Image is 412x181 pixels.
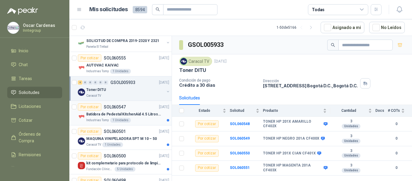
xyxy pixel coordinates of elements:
button: No Leídos [369,22,405,33]
p: Condición de pago [179,78,258,82]
div: 0 [93,80,98,85]
span: 8594 [133,6,147,13]
a: Chat [7,59,62,70]
span: # COTs [388,108,400,113]
div: 0 [103,80,108,85]
b: 3 [330,163,372,168]
div: Por cotizar [195,164,219,172]
b: SOL060548 [230,122,250,126]
a: SOL060550 [230,151,250,155]
img: Company Logo [8,22,19,34]
b: TONER HP NEGRO 201A CF400X [263,136,319,141]
a: Inicio [7,45,62,57]
div: 4 [78,80,82,85]
b: 3 [330,119,372,124]
div: 0 [88,80,93,85]
span: Producto [263,108,322,113]
p: [DATE] [159,104,169,110]
span: Solicitudes [19,89,40,96]
b: TONER HP MAGENTA 201A CF403X [263,163,322,173]
img: Company Logo [78,137,85,145]
div: 0 [83,80,87,85]
a: Por cotizarSOL060547[DATE] Company LogoBatidora de Pedestal KitchenAid 4.5 Litros Delux PlateadoI... [69,101,172,125]
div: 1 - 50 de 5166 [277,23,316,32]
b: 0 [388,165,405,171]
div: Todas [312,6,325,13]
p: Dirección [263,79,358,83]
b: TONER HP 201X AMARILLO CF402X [263,119,322,129]
div: 5 Unidades [115,167,135,172]
b: 0 [388,121,405,127]
a: 4 0 0 0 0 0 GSOL005933[DATE] Company LogoToner DITUCaracol TV [78,79,170,98]
p: SOL060500 [104,154,126,158]
p: SOL060501 [104,129,126,134]
th: Docs [376,105,388,117]
p: Toner DITU [179,67,206,73]
span: Tareas [19,75,32,82]
span: Órdenes de Compra [19,131,56,144]
span: Inicio [19,47,28,54]
p: SOL060547 [104,105,126,109]
p: Crédito a 30 días [179,82,258,88]
div: Por cotizar [78,152,101,160]
a: Por cotizarSOL060500[DATE] Company Logokit complemetario para protocolo de limpiezaFundación Clín... [69,150,172,174]
p: GSOL005933 [110,80,135,85]
a: Tareas [7,73,62,84]
span: Cotizar [19,117,33,124]
p: Inntegroup [23,29,61,32]
p: SOLICITUD DE COMPRA 2319-2320 Y 2321 [86,38,159,44]
b: SOL060551 [230,166,250,170]
p: [DATE] [214,59,227,64]
b: 3 [330,149,372,154]
span: Licitaciones [19,103,41,110]
p: [DATE] [159,153,169,159]
img: Company Logo [78,162,85,169]
img: Logo peakr [7,7,38,15]
div: Solicitudes [179,95,200,101]
th: Estado [188,105,230,117]
th: # COTs [388,105,412,117]
p: Caracol TV [86,93,101,98]
p: Oscar Cardenas [23,23,61,27]
a: Cotizar [7,115,62,126]
div: Por cotizar [195,120,219,128]
p: [STREET_ADDRESS] Bogotá D.C. , Bogotá D.C. [263,83,358,88]
button: Asignado a mi [321,22,364,33]
span: Configuración [19,165,45,172]
b: 0 [388,136,405,141]
a: Órdenes de Compra [7,128,62,147]
div: Unidades [342,168,360,173]
span: Chat [19,61,28,68]
span: Cantidad [330,108,367,113]
p: Toner DITU [86,87,106,93]
span: search [331,43,335,47]
img: Company Logo [180,58,187,65]
span: search [156,7,160,11]
p: Panela El Trébol [86,44,108,49]
div: 1 Unidades [110,69,131,74]
a: 4 0 0 0 0 0 GSOL005934[DATE] Company LogoSOLICITUD DE COMPRA 2319-2320 Y 2321Panela El Trébol [78,30,170,49]
span: Solicitud [230,108,255,113]
span: Estado [188,108,221,113]
p: AUTOVAC KAIVAC [86,63,119,68]
div: 1 Unidades [102,142,123,147]
p: kit complemetario para protocolo de limpieza [86,160,161,166]
h3: GSOL005933 [188,40,224,50]
b: 3 [330,134,372,139]
img: Company Logo [78,113,85,120]
div: Unidades [342,124,360,129]
div: Unidades [342,139,360,144]
p: [DATE] [159,80,169,86]
a: Licitaciones [7,101,62,112]
a: Por cotizarSOL060555[DATE] Company LogoAUTOVAC KAIVACIndustrias Tomy1 Unidades [69,52,172,76]
a: SOL060549 [230,136,250,141]
p: Caracol TV [86,142,101,147]
div: Por cotizar [78,103,101,111]
th: Producto [263,105,330,117]
a: Configuración [7,163,62,174]
p: MAQUINA VINIPELADORA SPT M 10 – 50 [86,136,157,142]
div: Por cotizar [78,54,101,62]
b: TONER HP 201X CIAN CF401X [263,151,316,156]
span: Remisiones [19,151,41,158]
